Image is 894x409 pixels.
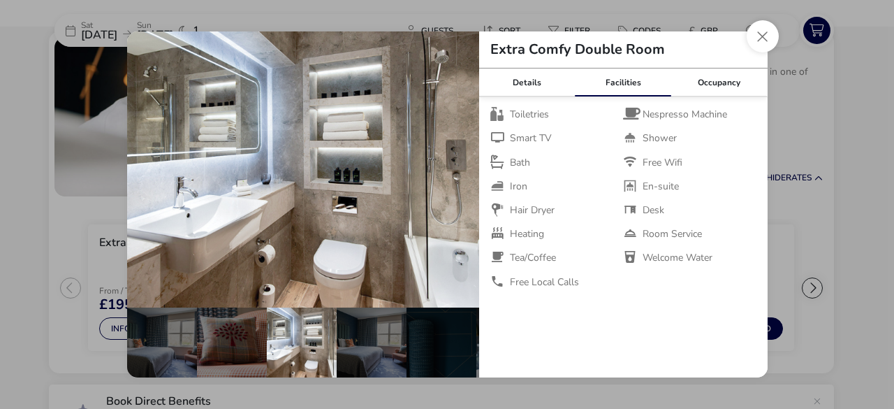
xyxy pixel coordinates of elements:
[510,228,544,241] span: Heating
[127,31,479,308] img: c1583f2aeebfa2614b8105c7d174a0a0aac62d9ebbf6c0ab673f29edd47320a9
[479,43,676,57] h2: Extra Comfy Double Room
[510,108,549,121] span: Toiletries
[510,132,552,145] span: Smart TV
[479,69,576,96] div: Details
[575,69,671,96] div: Facilities
[643,228,702,241] span: Room Service
[510,157,530,169] span: Bath
[671,69,768,96] div: Occupancy
[643,157,682,169] span: Free Wifi
[747,20,779,52] button: Close dialog
[510,276,579,289] span: Free Local Calls
[127,31,768,378] div: details
[643,108,727,121] span: Nespresso Machine
[510,252,556,264] span: Tea/Coffee
[643,252,712,264] span: Welcome Water
[643,180,679,193] span: En-suite
[643,132,677,145] span: Shower
[643,204,664,217] span: Desk
[510,204,555,217] span: Hair Dryer
[510,180,527,193] span: Iron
